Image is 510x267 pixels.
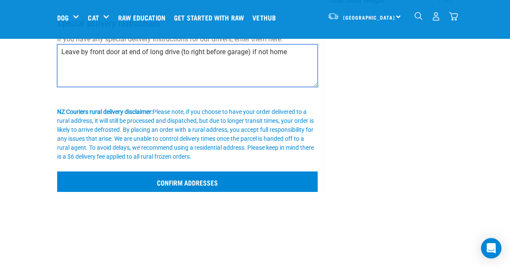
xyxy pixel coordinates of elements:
[432,12,440,21] img: user.png
[481,238,501,258] div: Open Intercom Messenger
[414,12,423,20] img: home-icon-1@2x.png
[449,12,458,21] img: home-icon@2x.png
[57,171,318,192] input: Confirm addresses
[116,0,172,35] a: Raw Education
[327,12,339,20] img: van-moving.png
[57,108,153,115] b: NZ Couriers rural delivery disclaimer:
[343,16,395,19] span: [GEOGRAPHIC_DATA]
[250,0,282,35] a: Vethub
[57,34,318,44] p: If you have any special delivery instructions for our drivers, enter them here:
[57,12,69,23] a: Dog
[172,0,250,35] a: Get started with Raw
[57,107,318,161] div: Please note, if you choose to have your order delivered to a rural address, it will still be proc...
[88,12,99,23] a: Cat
